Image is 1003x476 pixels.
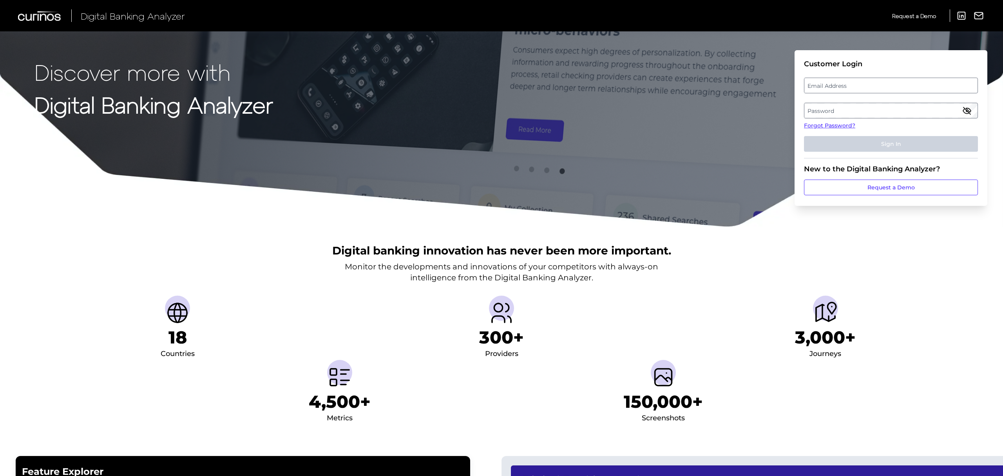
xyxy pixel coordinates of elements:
div: Screenshots [642,412,685,425]
h1: 4,500+ [309,391,371,412]
button: Sign In [804,136,978,152]
img: Journeys [813,300,838,325]
img: Metrics [327,365,352,390]
a: Forgot Password? [804,122,978,130]
h1: 3,000+ [795,327,856,348]
div: Countries [161,348,195,360]
label: Email Address [804,78,977,93]
a: Request a Demo [892,9,936,22]
h1: 300+ [479,327,524,348]
img: Providers [489,300,514,325]
h1: 150,000+ [624,391,703,412]
span: Digital Banking Analyzer [81,10,185,22]
label: Password [804,104,977,118]
div: Providers [485,348,518,360]
p: Monitor the developments and innovations of your competitors with always-on intelligence from the... [345,261,658,283]
img: Countries [165,300,190,325]
img: Curinos [18,11,62,21]
a: Request a Demo [804,180,978,195]
h1: 18 [168,327,187,348]
h2: Digital banking innovation has never been more important. [332,243,671,258]
div: Metrics [327,412,353,425]
span: Request a Demo [892,13,936,19]
p: Discover more with [34,60,273,84]
div: Journeys [809,348,841,360]
img: Screenshots [651,365,676,390]
div: Customer Login [804,60,978,68]
strong: Digital Banking Analyzer [34,91,273,118]
div: New to the Digital Banking Analyzer? [804,165,978,173]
